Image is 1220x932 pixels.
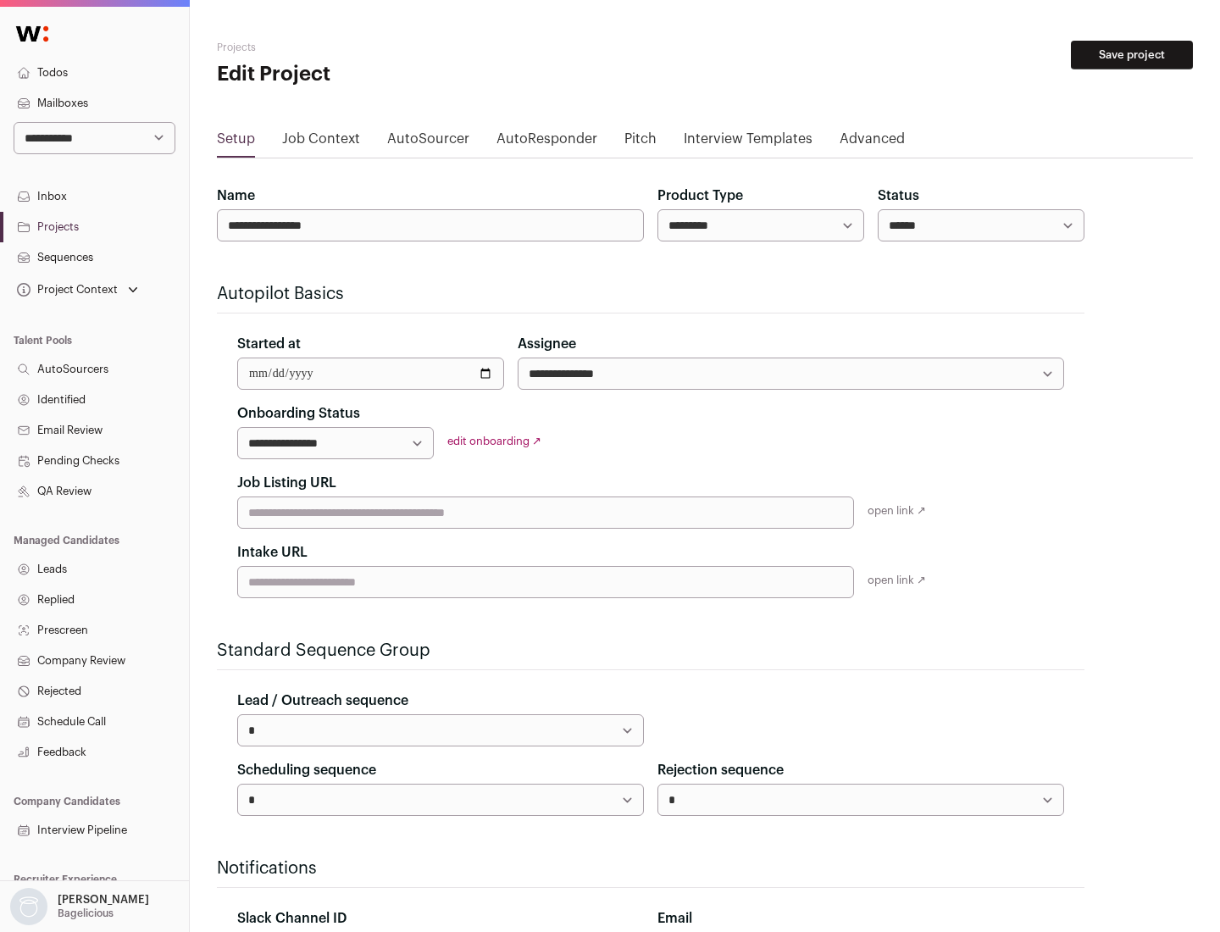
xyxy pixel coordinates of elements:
[684,129,812,156] a: Interview Templates
[58,893,149,907] p: [PERSON_NAME]
[217,186,255,206] label: Name
[217,41,542,54] h2: Projects
[496,129,597,156] a: AutoResponder
[237,473,336,493] label: Job Listing URL
[14,278,141,302] button: Open dropdown
[447,435,541,447] a: edit onboarding ↗
[387,129,469,156] a: AutoSourcer
[840,129,905,156] a: Advanced
[10,888,47,925] img: nopic.png
[237,334,301,354] label: Started at
[624,129,657,156] a: Pitch
[217,282,1084,306] h2: Autopilot Basics
[217,857,1084,880] h2: Notifications
[217,61,542,88] h1: Edit Project
[237,691,408,711] label: Lead / Outreach sequence
[14,283,118,297] div: Project Context
[282,129,360,156] a: Job Context
[878,186,919,206] label: Status
[657,186,743,206] label: Product Type
[217,639,1084,663] h2: Standard Sequence Group
[518,334,576,354] label: Assignee
[1071,41,1193,69] button: Save project
[7,17,58,51] img: Wellfound
[217,129,255,156] a: Setup
[657,908,1064,929] div: Email
[237,760,376,780] label: Scheduling sequence
[657,760,784,780] label: Rejection sequence
[7,888,152,925] button: Open dropdown
[237,403,360,424] label: Onboarding Status
[237,908,347,929] label: Slack Channel ID
[237,542,308,563] label: Intake URL
[58,907,114,920] p: Bagelicious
